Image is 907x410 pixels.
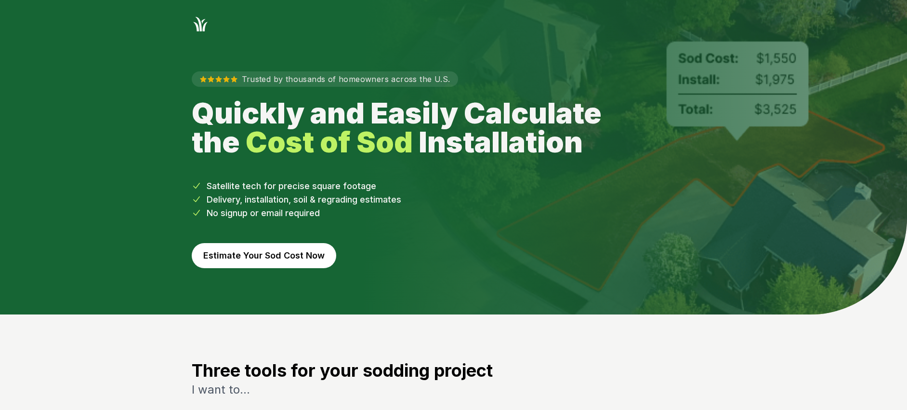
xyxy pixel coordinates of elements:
[192,382,716,397] p: I want to...
[192,361,716,380] h3: Three tools for your sodding project
[192,193,716,206] li: Delivery, installation, soil & regrading
[246,124,413,159] strong: Cost of Sod
[192,71,458,87] p: Trusted by thousands of homeowners across the U.S.
[192,206,716,220] li: No signup or email required
[192,243,336,268] button: Estimate Your Sod Cost Now
[360,194,401,205] span: estimates
[192,98,623,156] h1: Quickly and Easily Calculate the Installation
[192,179,716,193] li: Satellite tech for precise square footage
